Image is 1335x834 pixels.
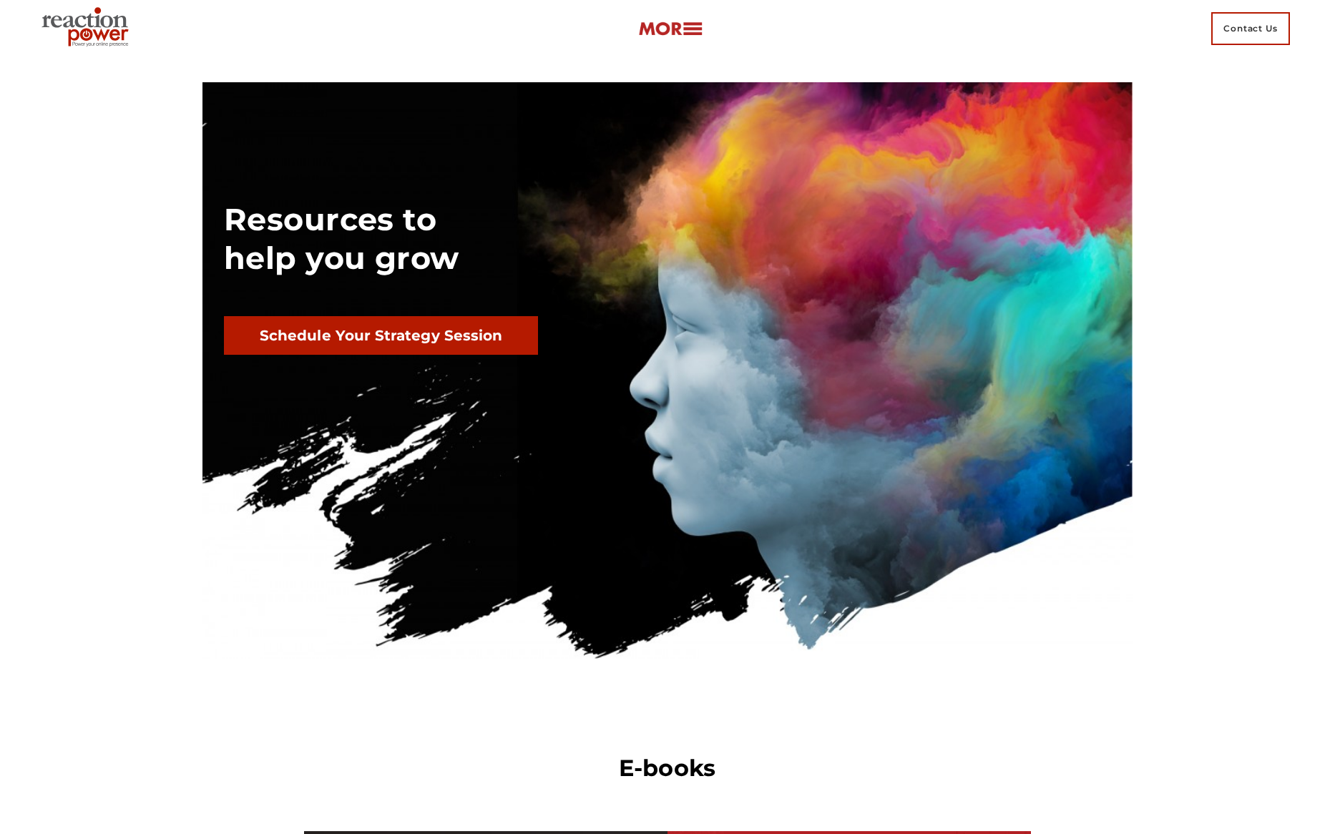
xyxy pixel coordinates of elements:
img: more-btn.png [638,21,703,37]
a: Schedule Your Strategy Session [224,316,538,355]
h2: Resources to help you grow [224,200,1111,278]
img: Executive Branding | Personal Branding Agency [36,3,140,54]
span: Contact Us [1211,12,1290,45]
h4: E-books [213,752,1122,785]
